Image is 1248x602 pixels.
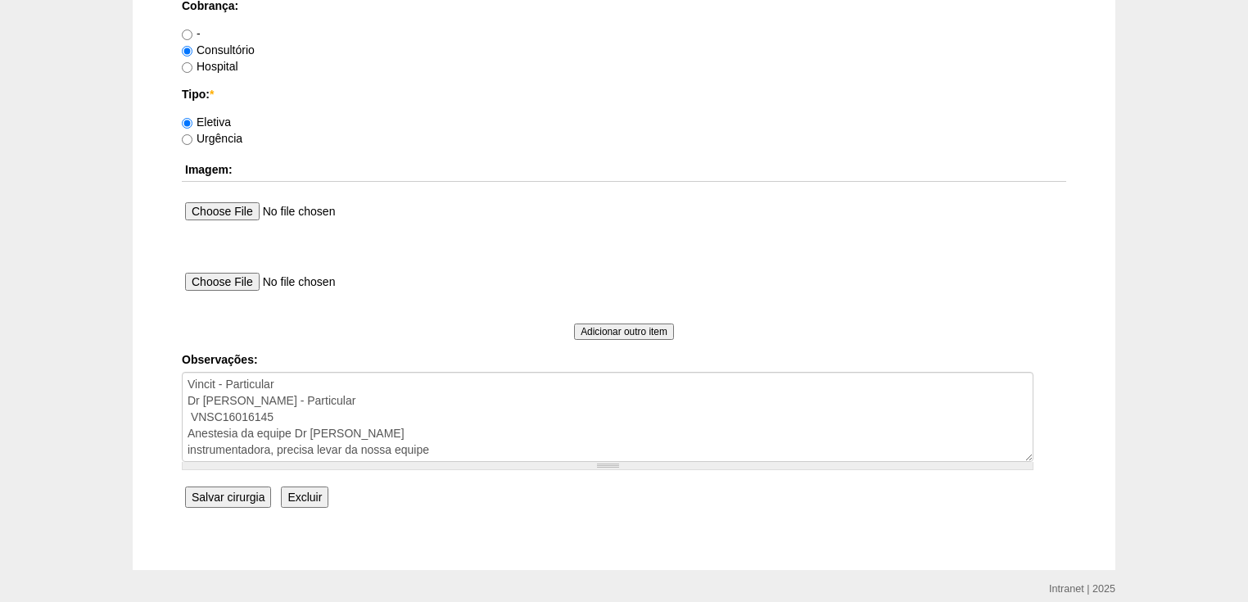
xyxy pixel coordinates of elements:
input: Consultório [182,46,192,57]
label: Urgência [182,132,242,145]
input: Excluir [281,487,328,508]
span: Este campo é obrigatório. [210,88,214,101]
textarea: Vincit - Particular Dr [PERSON_NAME] - Particular VNSC16016145 Anestesia da equipe Dr [PERSON_NAM... [182,372,1033,462]
input: Eletiva [182,118,192,129]
input: - [182,29,192,40]
label: Consultório [182,43,255,57]
label: Hospital [182,60,238,73]
input: Urgência [182,134,192,145]
label: Eletiva [182,115,231,129]
label: Tipo: [182,86,1066,102]
input: Hospital [182,62,192,73]
label: Observações: [182,351,1066,368]
input: Adicionar outro item [574,324,674,340]
div: Intranet | 2025 [1049,581,1115,597]
input: Salvar cirurgia [185,487,271,508]
label: - [182,27,201,40]
th: Imagem: [182,158,1066,182]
